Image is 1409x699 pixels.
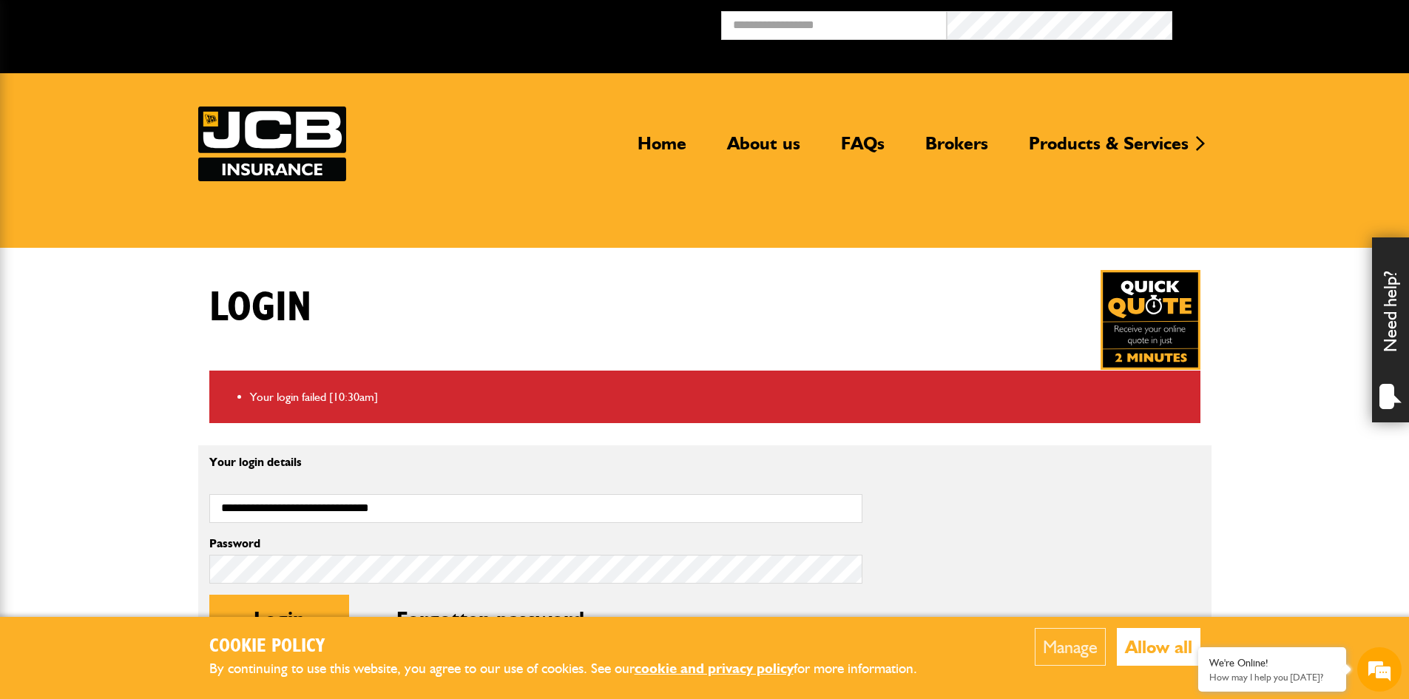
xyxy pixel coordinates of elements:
[914,132,999,166] a: Brokers
[209,658,942,681] p: By continuing to use this website, you agree to our use of cookies. See our for more information.
[209,595,349,642] button: Login
[626,132,697,166] a: Home
[1035,628,1106,666] button: Manage
[1172,11,1398,34] button: Broker Login
[1018,132,1200,166] a: Products & Services
[830,132,896,166] a: FAQs
[198,107,346,181] img: JCB Insurance Services logo
[198,107,346,181] a: JCB Insurance Services
[1101,270,1200,370] a: Get your insurance quote in just 2-minutes
[209,283,311,333] h1: Login
[1209,672,1335,683] p: How may I help you today?
[209,538,862,550] label: Password
[250,388,1189,407] li: Your login failed [10:30am]
[716,132,811,166] a: About us
[352,595,629,642] button: Forgotten password
[1117,628,1200,666] button: Allow all
[1101,270,1200,370] img: Quick Quote
[635,660,794,677] a: cookie and privacy policy
[209,456,862,468] p: Your login details
[1209,657,1335,669] div: We're Online!
[209,635,942,658] h2: Cookie Policy
[1372,237,1409,422] div: Need help?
